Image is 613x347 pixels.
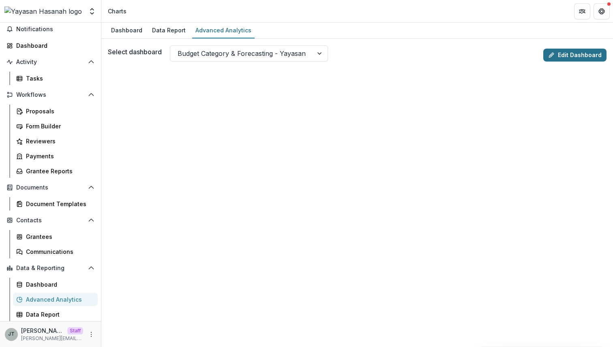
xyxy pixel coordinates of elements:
[16,217,85,224] span: Contacts
[105,5,130,17] nav: breadcrumb
[26,310,91,319] div: Data Report
[26,232,91,241] div: Grantees
[86,330,96,339] button: More
[13,197,98,211] a: Document Templates
[16,92,85,98] span: Workflows
[16,59,85,66] span: Activity
[21,326,64,335] p: [PERSON_NAME]
[16,41,91,50] div: Dashboard
[3,262,98,275] button: Open Data & Reporting
[13,293,98,306] a: Advanced Analytics
[108,23,146,38] a: Dashboard
[192,23,255,38] a: Advanced Analytics
[13,308,98,321] a: Data Report
[67,327,83,334] p: Staff
[3,214,98,227] button: Open Contacts
[26,137,91,145] div: Reviewers
[26,247,91,256] div: Communications
[4,6,82,16] img: Yayasan Hasanah logo
[3,88,98,101] button: Open Workflows
[13,245,98,258] a: Communications
[3,23,98,36] button: Notifications
[108,24,146,36] div: Dashboard
[16,265,85,272] span: Data & Reporting
[16,26,94,33] span: Notifications
[13,164,98,178] a: Grantee Reports
[13,72,98,85] a: Tasks
[149,24,189,36] div: Data Report
[149,23,189,38] a: Data Report
[26,200,91,208] div: Document Templates
[26,280,91,289] div: Dashboard
[3,181,98,194] button: Open Documents
[13,278,98,291] a: Dashboard
[108,7,126,15] div: Charts
[26,122,91,130] div: Form Builder
[574,3,590,19] button: Partners
[3,39,98,52] a: Dashboard
[13,230,98,243] a: Grantees
[86,3,98,19] button: Open entity switcher
[13,134,98,148] a: Reviewers
[594,3,610,19] button: Get Help
[13,149,98,163] a: Payments
[543,49,607,62] a: Edit Dashboard
[16,184,85,191] span: Documents
[26,152,91,160] div: Payments
[21,335,83,342] p: [PERSON_NAME][EMAIL_ADDRESS][DOMAIN_NAME]
[26,74,91,83] div: Tasks
[26,295,91,304] div: Advanced Analytics
[26,107,91,115] div: Proposals
[13,104,98,118] a: Proposals
[26,167,91,175] div: Grantee Reports
[8,332,15,337] div: Joyce N Temelio
[13,119,98,133] a: Form Builder
[108,47,162,57] label: Select dashboard
[3,55,98,68] button: Open Activity
[192,24,255,36] div: Advanced Analytics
